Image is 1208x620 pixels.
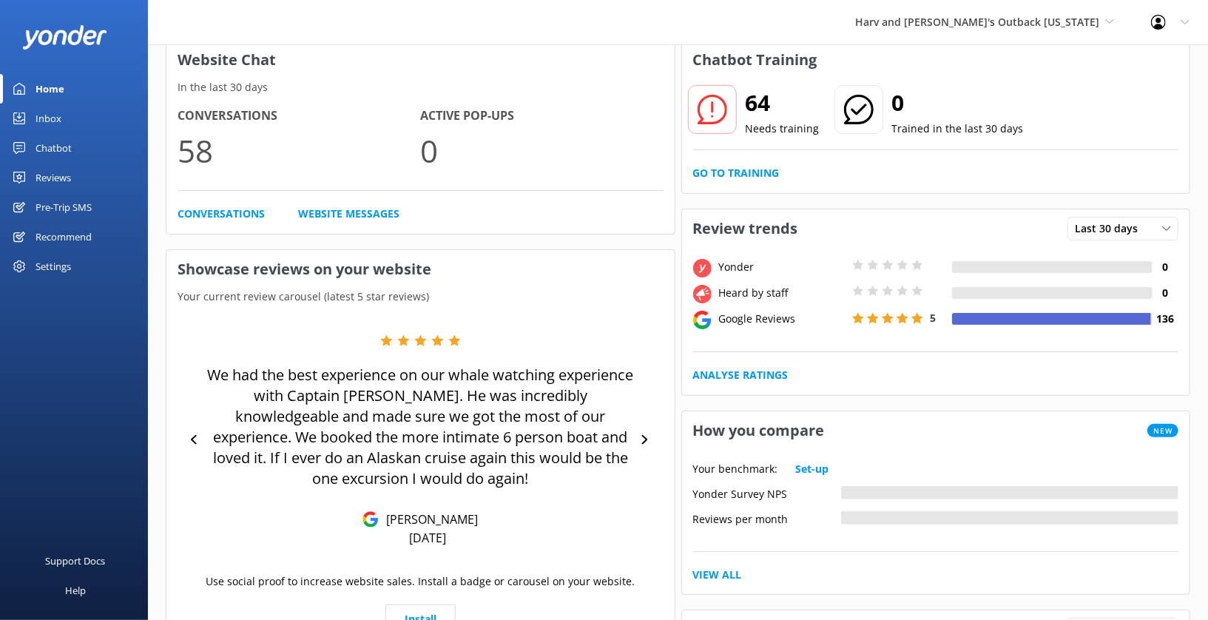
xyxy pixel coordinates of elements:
[420,107,663,126] h4: Active Pop-ups
[796,461,829,477] a: Set-up
[715,285,848,301] div: Heard by staff
[298,206,399,222] a: Website Messages
[746,85,820,121] h2: 64
[693,486,841,499] div: Yonder Survey NPS
[178,107,420,126] h4: Conversations
[362,511,379,528] img: Google Reviews
[892,121,1024,137] p: Trained in the last 30 days
[715,311,848,327] div: Google Reviews
[46,546,106,576] div: Support Docs
[682,411,836,450] h3: How you compare
[379,511,478,528] p: [PERSON_NAME]
[36,133,72,163] div: Chatbot
[715,259,848,275] div: Yonder
[36,74,64,104] div: Home
[409,530,446,546] p: [DATE]
[693,165,780,181] a: Go to Training
[1147,424,1178,437] span: New
[682,209,809,248] h3: Review trends
[166,79,675,95] p: In the last 30 days
[36,163,71,192] div: Reviews
[36,222,92,252] div: Recommend
[931,311,937,325] span: 5
[1153,285,1178,301] h4: 0
[1153,311,1178,327] h4: 136
[693,461,778,477] p: Your benchmark:
[855,15,1099,29] span: Harv and [PERSON_NAME]'s Outback [US_STATE]
[166,41,675,79] h3: Website Chat
[178,126,420,175] p: 58
[746,121,820,137] p: Needs training
[1153,259,1178,275] h4: 0
[892,85,1024,121] h2: 0
[178,206,265,222] a: Conversations
[36,192,92,222] div: Pre-Trip SMS
[207,365,634,489] p: We had the best experience on our whale watching experience with Captain [PERSON_NAME]. He was in...
[420,126,663,175] p: 0
[166,289,675,305] p: Your current review carousel (latest 5 star reviews)
[36,252,71,281] div: Settings
[693,567,742,583] a: View All
[693,367,789,383] a: Analyse Ratings
[22,25,107,50] img: yonder-white-logo.png
[65,576,86,605] div: Help
[166,250,675,289] h3: Showcase reviews on your website
[693,511,841,525] div: Reviews per month
[682,41,829,79] h3: Chatbot Training
[206,573,635,590] p: Use social proof to increase website sales. Install a badge or carousel on your website.
[1075,220,1147,237] span: Last 30 days
[36,104,61,133] div: Inbox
